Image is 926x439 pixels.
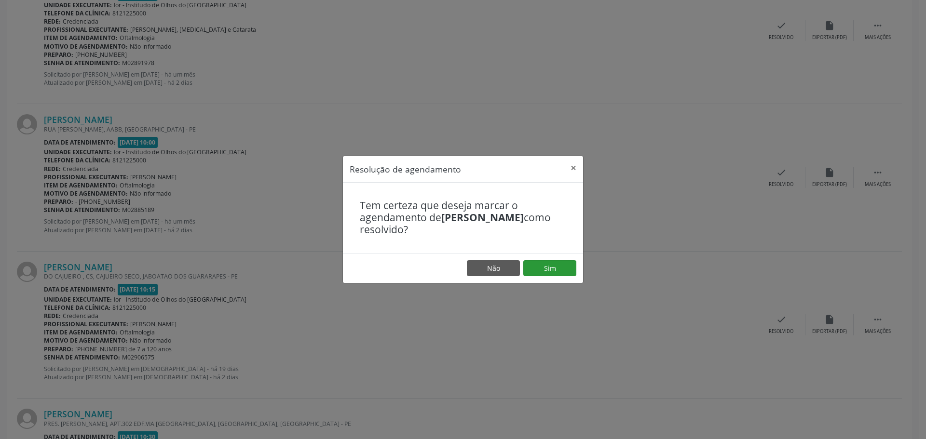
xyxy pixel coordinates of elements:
h4: Tem certeza que deseja marcar o agendamento de como resolvido? [360,200,566,236]
h5: Resolução de agendamento [350,163,461,175]
button: Não [467,260,520,277]
button: Sim [523,260,576,277]
b: [PERSON_NAME] [441,211,524,224]
button: Close [564,156,583,180]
